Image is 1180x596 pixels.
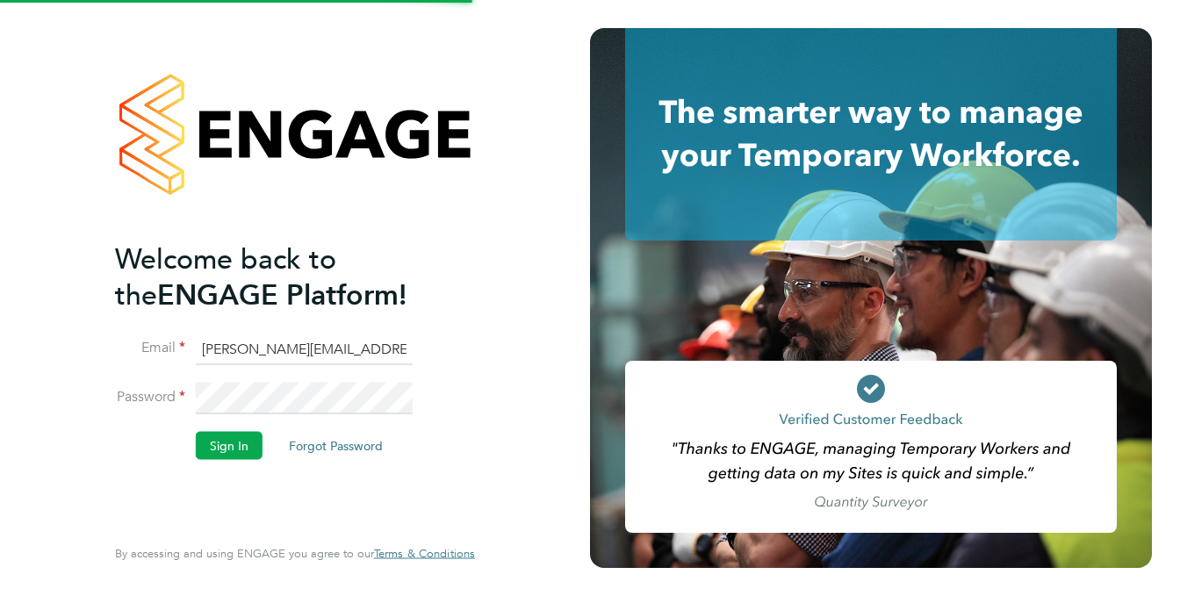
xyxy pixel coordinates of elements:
[115,388,185,406] label: Password
[275,432,397,460] button: Forgot Password
[115,241,457,312] h2: ENGAGE Platform!
[115,546,475,561] span: By accessing and using ENGAGE you agree to our
[115,339,185,357] label: Email
[374,546,475,561] span: Terms & Conditions
[374,547,475,561] a: Terms & Conditions
[196,432,263,460] button: Sign In
[115,241,336,312] span: Welcome back to the
[196,334,413,365] input: Enter your work email...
